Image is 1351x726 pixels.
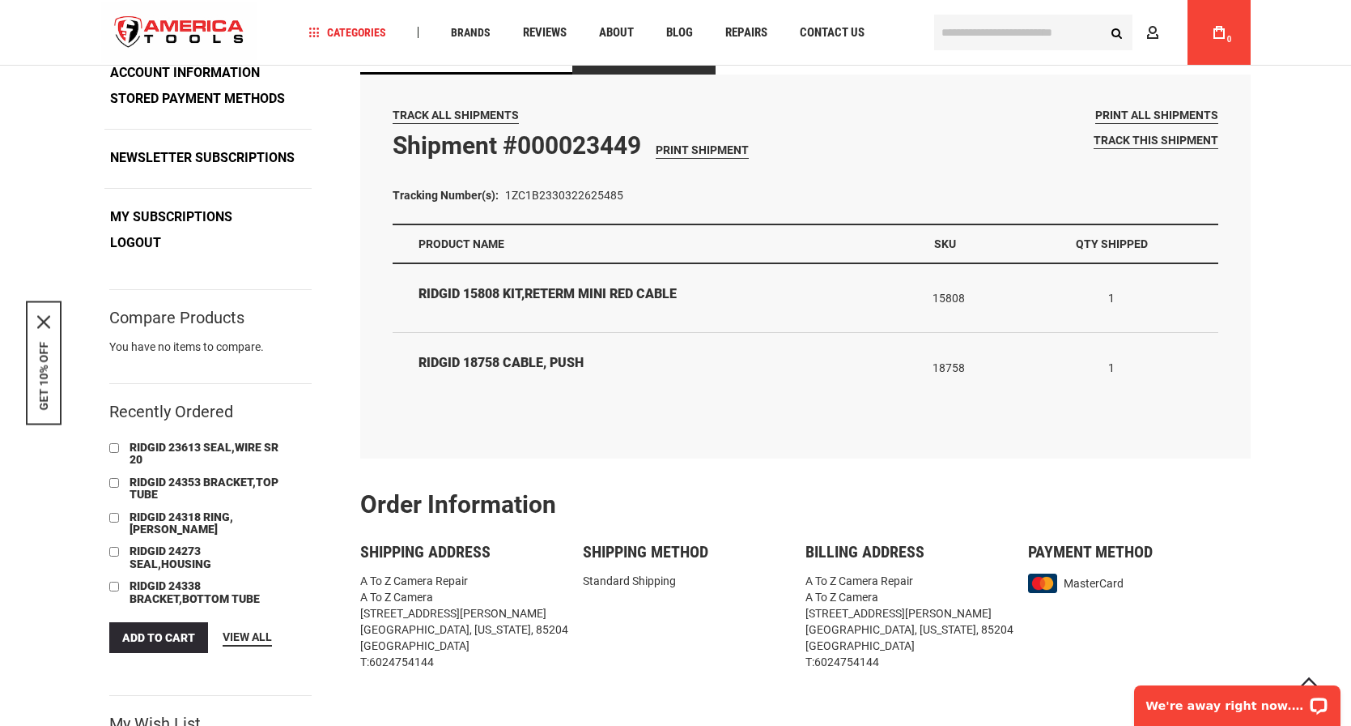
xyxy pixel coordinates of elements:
[1064,567,1124,600] span: MasterCard
[1102,17,1132,48] button: Search
[37,342,50,411] button: GET 10% OFF
[109,310,244,325] strong: Compare Products
[921,264,1020,333] td: 15808
[1028,574,1058,593] img: mastercard.png
[130,579,260,604] span: RIDGID 24338 BRACKET,BOTTOM TUBE
[666,27,693,39] span: Blog
[1019,264,1217,333] td: 1
[369,656,434,668] a: 6024754144
[921,225,1020,263] th: SKU
[109,402,233,421] strong: Recently Ordered
[1019,225,1217,263] th: Qty Shipped
[1227,35,1232,44] span: 0
[125,439,287,470] a: RIDGID 23613 SEAL,WIRE SR 20
[599,27,634,39] span: About
[583,542,708,562] span: Shipping Method
[921,333,1020,402] td: 18758
[725,27,767,39] span: Repairs
[360,542,491,562] span: Shipping Address
[223,629,272,647] a: View All
[101,2,258,63] a: store logo
[104,146,300,170] a: Newsletter Subscriptions
[125,474,287,505] a: RIDGID 24353 BRACKET,TOP TUBE
[223,630,272,643] span: View All
[101,2,258,63] img: America Tools
[360,573,583,670] address: A To Z Camera Repair A To Z Camera [STREET_ADDRESS][PERSON_NAME] [GEOGRAPHIC_DATA], [US_STATE], 8...
[800,27,865,39] span: Contact Us
[1094,134,1218,147] span: Track this shipment
[393,187,499,203] dt: Tracking Number(s):
[109,339,312,371] div: You have no items to compare.
[1019,333,1217,402] td: 1
[1095,109,1218,122] span: Print All Shipments
[104,61,266,85] a: Account Information
[656,143,749,156] span: Print Shipment
[656,142,749,159] a: Print Shipment
[130,510,233,536] span: RIDGID 24318 RING,[PERSON_NAME]
[125,509,287,540] a: RIDGID 24318 RING,[PERSON_NAME]
[37,316,50,329] svg: close icon
[583,573,805,589] div: Standard Shipping
[805,542,924,562] span: Billing Address
[523,27,567,39] span: Reviews
[360,490,556,519] strong: Order Information
[814,656,879,668] a: 6024754144
[805,573,1028,670] address: A To Z Camera Repair A To Z Camera [STREET_ADDRESS][PERSON_NAME] [GEOGRAPHIC_DATA], [US_STATE], 8...
[104,231,167,255] a: Logout
[516,22,574,44] a: Reviews
[104,205,238,229] a: My Subscriptions
[130,544,211,570] span: RIDGID 24273 SEAL,HOUSING
[592,22,641,44] a: About
[718,22,775,44] a: Repairs
[393,225,921,263] th: Product Name
[444,22,498,44] a: Brands
[125,578,287,609] a: RIDGID 24338 BRACKET,BOTTOM TUBE
[451,27,491,38] span: Brands
[130,441,278,466] span: RIDGID 23613 SEAL,WIRE SR 20
[659,22,700,44] a: Blog
[393,109,519,122] span: Track All Shipments
[308,27,386,38] span: Categories
[1094,132,1218,149] a: Track this shipment
[125,543,287,574] a: RIDGID 24273 SEAL,HOUSING
[301,22,393,44] a: Categories
[1124,675,1351,726] iframe: LiveChat chat widget
[130,476,278,501] span: RIDGID 24353 BRACKET,TOP TUBE
[109,622,208,653] button: Add to Cart
[792,22,872,44] a: Contact Us
[122,631,195,644] span: Add to Cart
[393,131,641,160] strong: Shipment #000023449
[418,354,910,373] strong: RIDGID 18758 CABLE, PUSH
[1095,107,1218,124] a: Print All Shipments
[393,107,519,124] a: Track All Shipments
[1028,542,1153,562] span: Payment Method
[505,187,623,203] dd: 1ZC1B2330322625485
[37,316,50,329] button: Close
[418,285,910,304] strong: RIDGID 15808 KIT,RETERM MINI RED CABLE
[104,87,291,111] a: Stored Payment Methods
